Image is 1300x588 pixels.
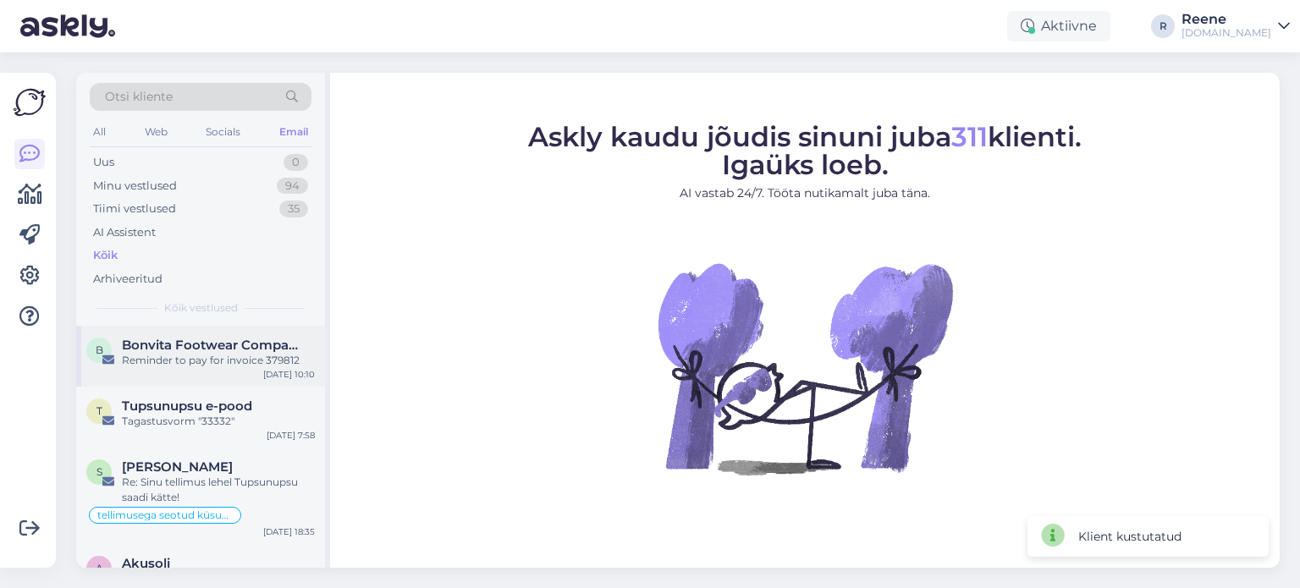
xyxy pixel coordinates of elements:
[93,154,114,171] div: Uus
[93,201,176,217] div: Tiimi vestlused
[96,343,103,356] span: B
[279,201,308,217] div: 35
[528,184,1082,202] p: AI vastab 24/7. Tööta nutikamalt juba täna.
[122,556,170,571] span: Akusoli
[96,404,102,417] span: T
[93,224,156,241] div: AI Assistent
[93,247,118,264] div: Kõik
[1182,26,1271,40] div: [DOMAIN_NAME]
[122,475,315,505] div: Re: Sinu tellimus lehel Tupsunupsu saadi kätte!
[653,216,957,520] img: No Chat active
[122,398,252,414] span: Tupsunupsu e-pood
[93,271,162,288] div: Arhiveeritud
[1078,528,1182,546] div: Klient kustutatud
[202,121,244,143] div: Socials
[267,429,315,442] div: [DATE] 7:58
[122,353,315,368] div: Reminder to pay for invoice 379812
[1182,13,1290,40] a: Reene[DOMAIN_NAME]
[105,88,173,106] span: Otsi kliente
[263,525,315,538] div: [DATE] 18:35
[122,414,315,429] div: Tagastusvorm "33332"
[90,121,109,143] div: All
[284,154,308,171] div: 0
[951,120,988,153] span: 311
[141,121,171,143] div: Web
[14,86,46,118] img: Askly Logo
[1182,13,1271,26] div: Reene
[122,338,298,353] span: Bonvita Footwear Company
[277,178,308,195] div: 94
[263,368,315,381] div: [DATE] 10:10
[1007,11,1110,41] div: Aktiivne
[96,465,102,478] span: S
[97,510,233,520] span: tellimusega seotud küsumus
[164,300,238,316] span: Kõik vestlused
[276,121,311,143] div: Email
[93,178,177,195] div: Minu vestlused
[96,562,103,574] span: A
[122,459,233,475] span: Sandra Maurer
[528,120,1082,181] span: Askly kaudu jõudis sinuni juba klienti. Igaüks loeb.
[1151,14,1175,38] div: R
